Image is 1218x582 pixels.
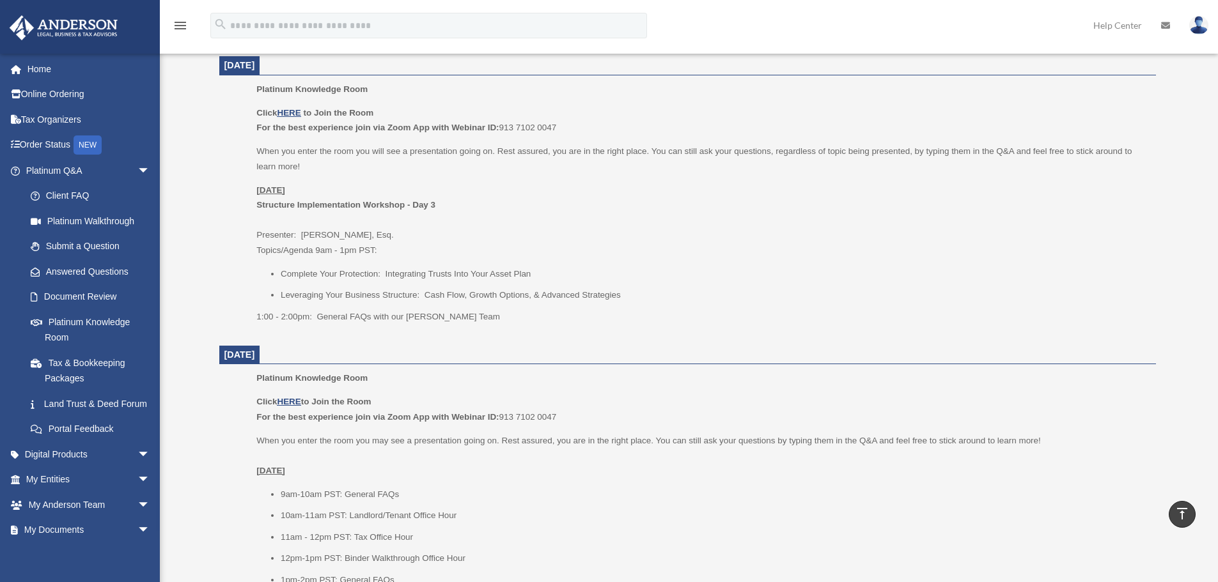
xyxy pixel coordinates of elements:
[137,517,163,544] span: arrow_drop_down
[18,309,163,350] a: Platinum Knowledge Room
[256,183,1146,258] p: Presenter: [PERSON_NAME], Esq. Topics/Agenda 9am - 1pm PST:
[9,467,169,493] a: My Entitiesarrow_drop_down
[18,234,169,259] a: Submit a Question
[74,135,102,155] div: NEW
[9,132,169,158] a: Order StatusNEW
[173,18,188,33] i: menu
[281,287,1147,303] li: Leveraging Your Business Structure: Cash Flow, Growth Options, & Advanced Strategies
[9,82,169,107] a: Online Ordering
[256,108,303,118] b: Click
[18,284,169,310] a: Document Review
[277,108,301,118] a: HERE
[304,108,374,118] b: to Join the Room
[137,441,163,468] span: arrow_drop_down
[224,60,255,70] span: [DATE]
[137,158,163,184] span: arrow_drop_down
[1169,501,1196,528] a: vertical_align_top
[256,394,1146,424] p: 913 7102 0047
[18,259,169,284] a: Answered Questions
[256,466,285,475] u: [DATE]
[256,397,371,406] b: Click to Join the Room
[277,397,301,406] a: HERE
[18,350,169,391] a: Tax & Bookkeeping Packages
[9,56,169,82] a: Home
[256,373,368,383] span: Platinum Knowledge Room
[173,22,188,33] a: menu
[281,487,1147,502] li: 9am-10am PST: General FAQs
[9,492,169,517] a: My Anderson Teamarrow_drop_down
[256,123,499,132] b: For the best experience join via Zoom App with Webinar ID:
[137,492,163,518] span: arrow_drop_down
[281,551,1147,566] li: 12pm-1pm PST: Binder Walkthrough Office Hour
[9,517,169,543] a: My Documentsarrow_drop_down
[9,107,169,132] a: Tax Organizers
[256,433,1146,479] p: When you enter the room you may see a presentation going on. Rest assured, you are in the right p...
[256,412,499,422] b: For the best experience join via Zoom App with Webinar ID:
[18,417,169,442] a: Portal Feedback
[137,467,163,493] span: arrow_drop_down
[1175,506,1190,521] i: vertical_align_top
[224,349,255,360] span: [DATE]
[256,144,1146,174] p: When you enter the room you will see a presentation going on. Rest assured, you are in the right ...
[256,185,285,195] u: [DATE]
[9,158,169,183] a: Platinum Q&Aarrow_drop_down
[18,208,169,234] a: Platinum Walkthrough
[281,530,1147,545] li: 11am - 12pm PST: Tax Office Hour
[256,200,435,210] b: Structure Implementation Workshop - Day 3
[9,441,169,467] a: Digital Productsarrow_drop_down
[256,105,1146,135] p: 913 7102 0047
[256,309,1146,325] p: 1:00 - 2:00pm: General FAQs with our [PERSON_NAME] Team
[6,15,121,40] img: Anderson Advisors Platinum Portal
[18,391,169,417] a: Land Trust & Deed Forum
[281,508,1147,523] li: 10am-11am PST: Landlord/Tenant Office Hour
[214,17,228,31] i: search
[281,266,1147,282] li: Complete Your Protection: Integrating Trusts Into Your Asset Plan
[1189,16,1208,34] img: User Pic
[256,84,368,94] span: Platinum Knowledge Room
[18,183,169,209] a: Client FAQ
